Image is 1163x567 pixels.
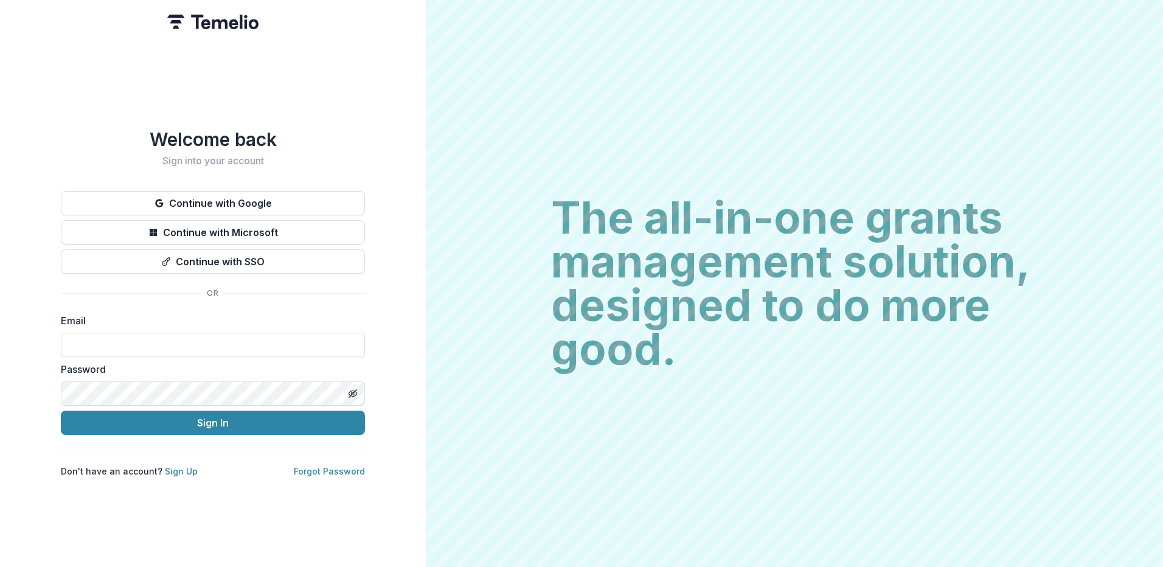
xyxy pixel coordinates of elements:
button: Toggle password visibility [343,384,363,403]
button: Continue with SSO [61,249,365,274]
a: Sign Up [165,466,198,476]
p: Don't have an account? [61,465,198,478]
img: Temelio [167,15,259,29]
a: Forgot Password [294,466,365,476]
button: Sign In [61,411,365,435]
h1: Welcome back [61,128,365,150]
button: Continue with Microsoft [61,220,365,245]
h2: Sign into your account [61,155,365,167]
label: Password [61,362,358,377]
label: Email [61,313,358,328]
button: Continue with Google [61,191,365,215]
